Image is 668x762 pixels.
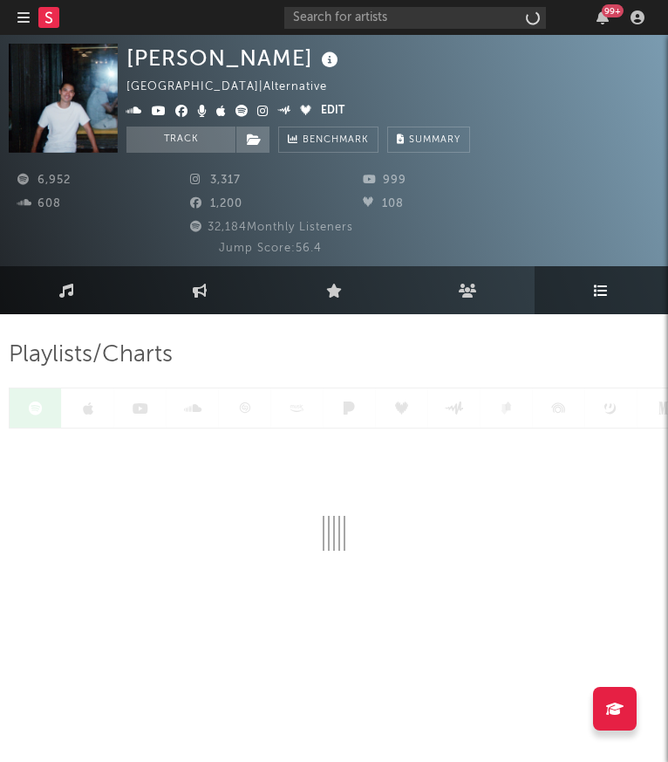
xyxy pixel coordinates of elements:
div: [PERSON_NAME] [126,44,343,72]
span: 3,317 [190,175,241,186]
a: Benchmark [278,127,378,153]
div: [GEOGRAPHIC_DATA] | Alternative [126,77,347,98]
span: Summary [409,135,460,145]
span: 108 [363,198,404,209]
button: Edit [321,101,344,122]
button: Track [126,127,235,153]
span: 999 [363,175,406,186]
button: 99+ [596,10,609,24]
button: Summary [387,127,470,153]
span: 608 [17,198,61,209]
div: 99 + [602,4,624,17]
span: 32,184 Monthly Listeners [187,222,353,233]
span: 1,200 [190,198,242,209]
span: Playlists/Charts [9,345,173,366]
span: 6,952 [17,175,71,186]
input: Search for artists [284,7,546,29]
span: Benchmark [303,130,369,151]
span: Jump Score: 56.4 [219,243,322,254]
